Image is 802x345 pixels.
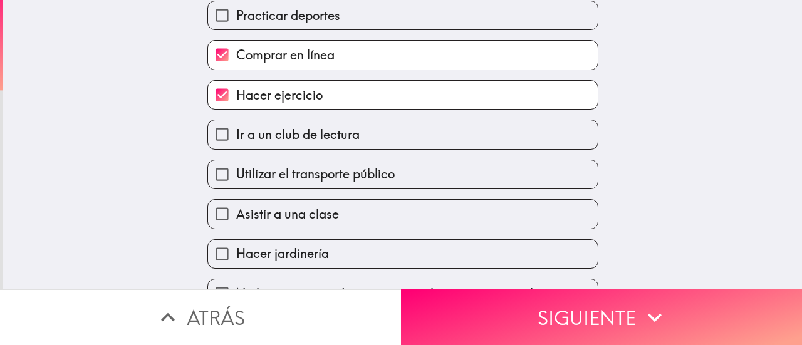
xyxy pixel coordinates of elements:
[236,165,395,183] span: Utilizar el transporte público
[208,81,598,109] button: Hacer ejercicio
[236,86,323,104] span: Hacer ejercicio
[236,126,360,143] span: Ir a un club de lectura
[208,279,598,307] button: No hago ninguna de estas cosas al menos una vez al mes.
[208,200,598,228] button: Asistir a una clase
[236,205,339,223] span: Asistir a una clase
[236,7,340,24] span: Practicar deportes
[208,240,598,268] button: Hacer jardinería
[236,245,329,262] span: Hacer jardinería
[208,41,598,69] button: Comprar en línea
[208,160,598,188] button: Utilizar el transporte público
[208,1,598,29] button: Practicar deportes
[236,285,563,302] span: No hago ninguna de estas cosas al menos una vez al mes.
[236,46,335,64] span: Comprar en línea
[401,289,802,345] button: Siguiente
[208,120,598,148] button: Ir a un club de lectura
